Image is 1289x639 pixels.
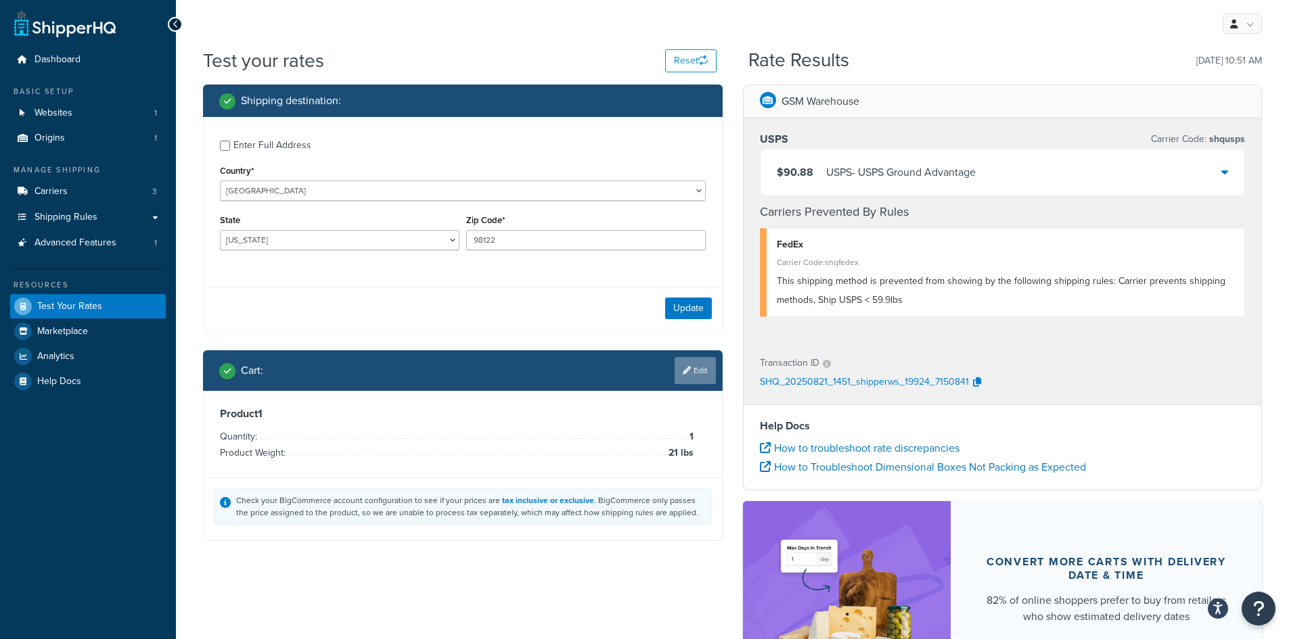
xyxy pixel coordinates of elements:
[10,47,166,72] a: Dashboard
[675,357,716,384] a: Edit
[782,92,859,111] p: GSM Warehouse
[35,133,65,144] span: Origins
[10,164,166,176] div: Manage Shipping
[35,237,116,249] span: Advanced Features
[760,440,959,456] a: How to troubleshoot rate discrepancies
[1196,51,1262,70] p: [DATE] 10:51 AM
[236,494,706,519] div: Check your BigCommerce account configuration to see if your prices are . BigCommerce only passes ...
[241,364,263,377] h2: Cart :
[10,205,166,230] a: Shipping Rules
[10,179,166,204] a: Carriers3
[10,231,166,256] a: Advanced Features1
[760,418,1246,434] h4: Help Docs
[760,354,819,373] p: Transaction ID
[1242,592,1275,625] button: Open Resource Center
[777,164,813,180] span: $90.88
[466,215,505,225] label: Zip Code*
[665,298,712,319] button: Update
[1206,132,1245,146] span: shqusps
[983,592,1230,625] div: 82% of online shoppers prefer to buy from retailers who show estimated delivery dates
[37,376,81,387] span: Help Docs
[748,50,849,71] h2: Rate Results
[37,301,102,312] span: Test Your Rates
[777,235,1235,254] div: FedEx
[35,212,97,223] span: Shipping Rules
[220,141,230,151] input: Enter Full Address
[10,126,166,151] li: Origins
[10,101,166,126] a: Websites1
[760,459,1086,475] a: How to Troubleshoot Dimensional Boxes Not Packing as Expected
[10,231,166,256] li: Advanced Features
[760,133,788,146] h3: USPS
[35,54,81,66] span: Dashboard
[10,319,166,344] a: Marketplace
[760,373,969,393] p: SHQ_20250821_1451_shipperws_19924_7150841
[154,237,157,249] span: 1
[35,186,68,197] span: Carriers
[203,47,324,74] h1: Test your rates
[10,369,166,394] a: Help Docs
[154,108,157,119] span: 1
[777,274,1225,307] span: This shipping method is prevented from showing by the following shipping rules: Carrier prevents ...
[37,326,88,337] span: Marketplace
[777,253,1235,272] div: Carrier Code: shqfedex
[686,429,694,445] span: 1
[983,555,1230,582] div: Convert more carts with delivery date & time
[220,166,254,176] label: Country*
[10,86,166,97] div: Basic Setup
[502,494,594,506] a: tax inclusive or exclusive
[220,407,706,421] h3: Product 1
[1151,130,1245,149] p: Carrier Code:
[760,203,1246,221] h4: Carriers Prevented By Rules
[10,294,166,318] a: Test Your Rates
[152,186,157,197] span: 3
[220,429,261,444] span: Quantity:
[826,163,976,182] div: USPS - USPS Ground Advantage
[665,445,694,461] span: 21 lbs
[37,351,74,362] span: Analytics
[665,49,717,72] button: Reset
[10,344,166,369] a: Analytics
[154,133,157,144] span: 1
[241,95,341,107] h2: Shipping destination :
[10,101,166,126] li: Websites
[220,446,289,460] span: Product Weight:
[233,136,311,155] div: Enter Full Address
[220,215,240,225] label: State
[35,108,72,119] span: Websites
[10,279,166,291] div: Resources
[10,179,166,204] li: Carriers
[10,126,166,151] a: Origins1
